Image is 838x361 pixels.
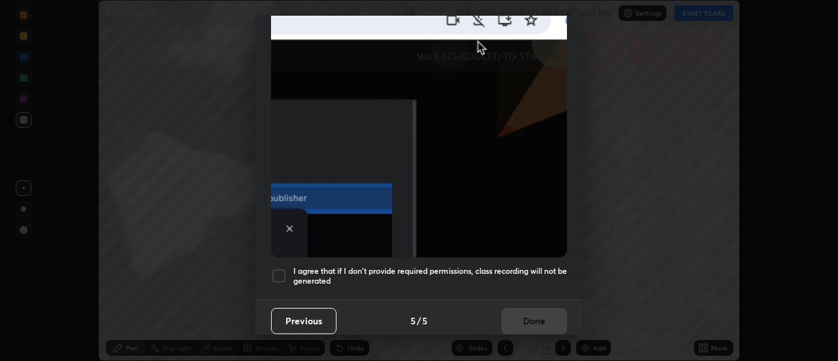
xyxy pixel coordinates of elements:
[417,314,421,328] h4: /
[410,314,416,328] h4: 5
[422,314,428,328] h4: 5
[271,308,337,334] button: Previous
[293,266,567,286] h5: I agree that if I don't provide required permissions, class recording will not be generated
